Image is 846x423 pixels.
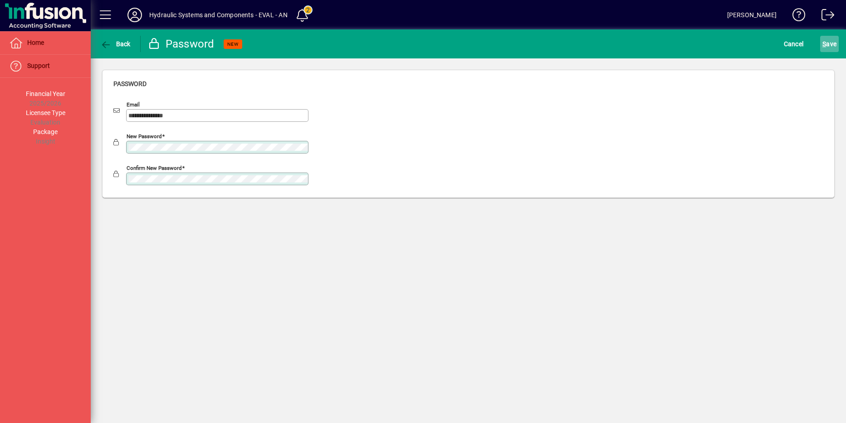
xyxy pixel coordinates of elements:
a: Logout [815,2,835,31]
mat-label: Email [127,101,140,108]
a: Home [5,32,91,54]
span: Financial Year [26,90,65,97]
button: Cancel [782,36,806,52]
span: Support [27,62,50,69]
div: [PERSON_NAME] [727,8,777,22]
button: Back [98,36,133,52]
mat-label: New password [127,133,162,139]
span: ave [822,37,836,51]
div: Password [147,37,215,51]
span: Password [113,80,147,87]
span: Back [100,40,131,48]
span: Package [33,128,58,135]
span: Licensee Type [26,109,65,116]
button: Save [820,36,839,52]
span: NEW [227,41,239,47]
span: S [822,40,826,48]
a: Knowledge Base [786,2,806,31]
button: Profile [120,7,149,23]
span: Cancel [784,37,804,51]
mat-label: Confirm new password [127,165,182,171]
span: Home [27,39,44,46]
app-page-header-button: Back [91,36,141,52]
a: Support [5,55,91,77]
div: Hydraulic Systems and Components - EVAL - AN [149,8,288,22]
